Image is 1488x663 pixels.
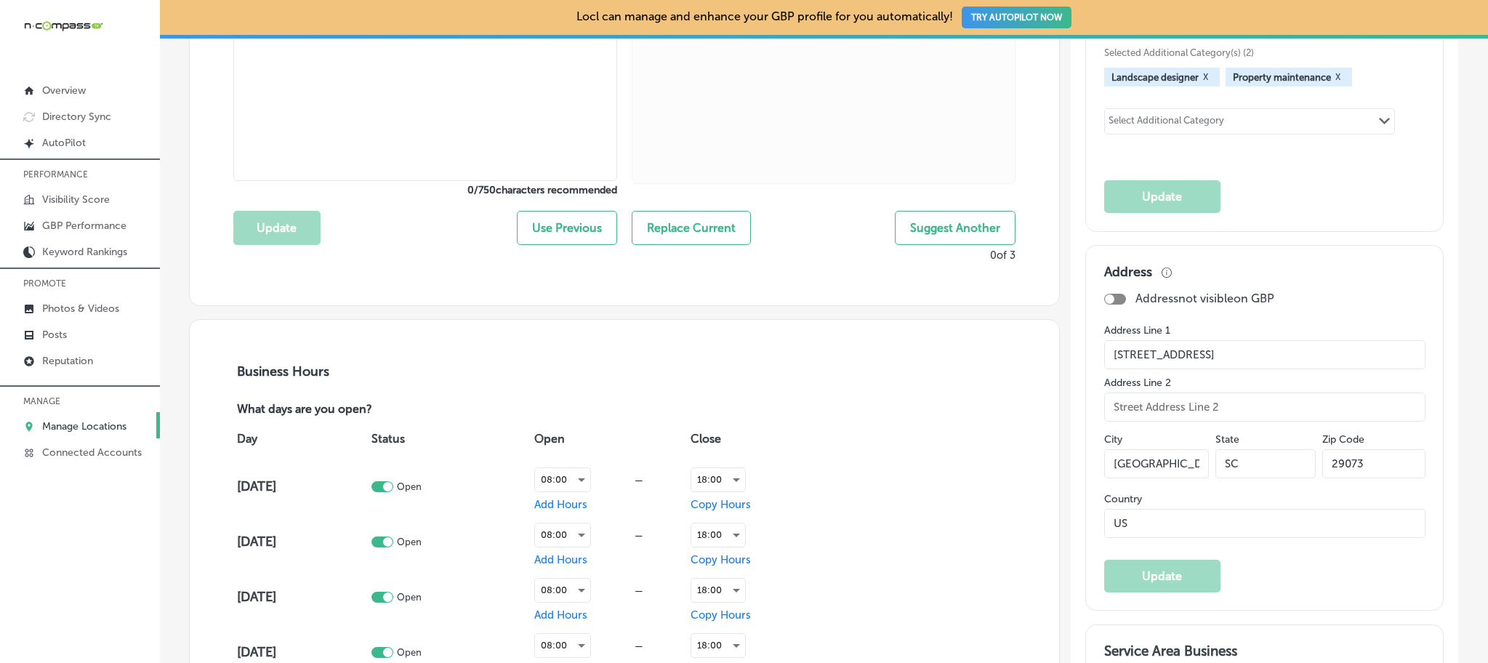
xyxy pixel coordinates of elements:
[233,184,617,196] label: 0 / 750 characters recommended
[237,478,369,494] h4: [DATE]
[691,579,745,602] div: 18:00
[691,498,751,511] span: Copy Hours
[535,634,590,657] div: 08:00
[687,418,821,459] th: Close
[42,220,126,232] p: GBP Performance
[531,418,687,459] th: Open
[42,137,86,149] p: AutoPilot
[1215,449,1316,478] input: NY
[397,647,422,658] p: Open
[42,329,67,341] p: Posts
[42,446,142,459] p: Connected Accounts
[42,193,110,206] p: Visibility Score
[397,481,422,492] p: Open
[1104,493,1425,505] label: Country
[535,523,590,547] div: 08:00
[962,7,1071,28] button: TRY AUTOPILOT NOW
[691,553,751,566] span: Copy Hours
[23,19,103,33] img: 660ab0bf-5cc7-4cb8-ba1c-48b5ae0f18e60NCTV_CLogo_TV_Black_-500x88.png
[691,634,745,657] div: 18:00
[237,644,369,660] h4: [DATE]
[42,420,126,433] p: Manage Locations
[1199,71,1212,83] button: X
[591,640,687,651] div: —
[1104,377,1425,389] label: Address Line 2
[1233,72,1331,83] span: Property maintenance
[1104,560,1220,592] button: Update
[517,211,617,245] button: Use Previous
[534,498,587,511] span: Add Hours
[990,249,1016,262] p: 0 of 3
[1104,449,1209,478] input: City
[1104,47,1415,58] span: Selected Additional Category(s) (2)
[1215,433,1239,446] label: State
[1331,71,1345,83] button: X
[1111,72,1199,83] span: Landscape designer
[397,537,422,547] p: Open
[535,579,590,602] div: 08:00
[42,355,93,367] p: Reputation
[1135,292,1274,305] p: Address not visible on GBP
[233,403,476,418] p: What days are you open?
[233,418,369,459] th: Day
[1322,449,1425,478] input: Zip Code
[42,246,127,258] p: Keyword Rankings
[368,418,530,459] th: Status
[237,534,369,550] h4: [DATE]
[534,608,587,622] span: Add Hours
[397,592,422,603] p: Open
[233,211,321,245] button: Update
[591,475,687,486] div: —
[233,363,1016,379] h3: Business Hours
[534,553,587,566] span: Add Hours
[632,211,751,245] button: Replace Current
[1322,433,1364,446] label: Zip Code
[1104,180,1220,213] button: Update
[591,585,687,596] div: —
[1104,393,1425,422] input: Street Address Line 2
[42,302,119,315] p: Photos & Videos
[42,84,86,97] p: Overview
[42,110,111,123] p: Directory Sync
[895,211,1016,245] button: Suggest Another
[237,589,369,605] h4: [DATE]
[1104,264,1152,280] h3: Address
[1104,433,1122,446] label: City
[1104,509,1425,538] input: Country
[1104,340,1425,369] input: Street Address Line 1
[1109,115,1224,132] div: Select Additional Category
[691,523,745,547] div: 18:00
[1104,324,1425,337] label: Address Line 1
[535,468,590,491] div: 08:00
[591,530,687,541] div: —
[691,608,751,622] span: Copy Hours
[691,468,745,491] div: 18:00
